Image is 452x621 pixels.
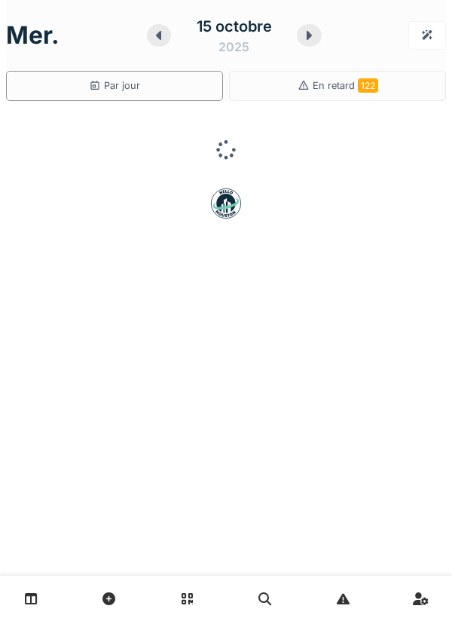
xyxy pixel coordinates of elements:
[218,38,249,56] div: 2025
[89,78,140,93] div: Par jour
[358,78,378,93] span: 122
[197,15,272,38] div: 15 octobre
[211,188,241,219] img: badge-BVDL4wpA.svg
[313,80,378,91] span: En retard
[6,21,60,50] h1: mer.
